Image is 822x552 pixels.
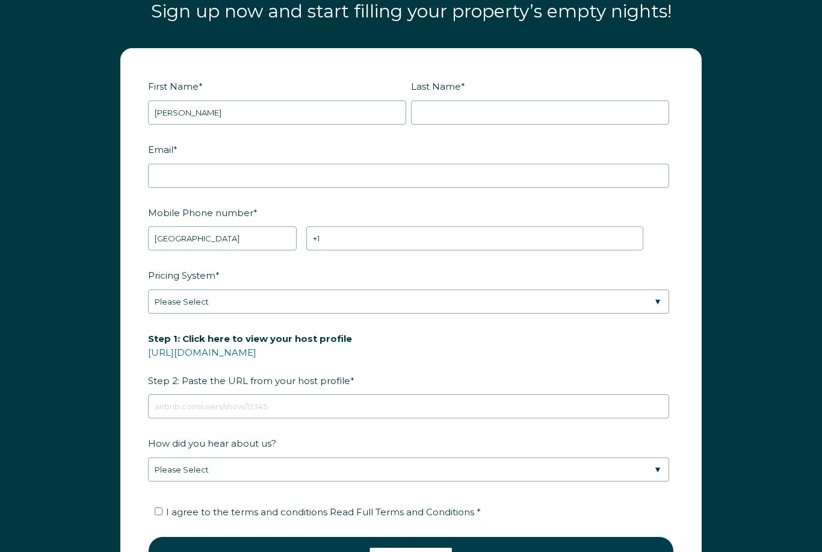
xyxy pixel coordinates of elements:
a: Read Full Terms and Conditions [327,506,477,518]
a: [URL][DOMAIN_NAME] [148,347,256,358]
span: Email [148,140,173,159]
span: Step 1: Click here to view your host profile [148,329,352,348]
input: airbnb.com/users/show/12345 [148,394,669,418]
input: I agree to the terms and conditions Read Full Terms and Conditions * [155,507,162,515]
span: Read Full Terms and Conditions [330,506,474,518]
span: How did you hear about us? [148,434,276,453]
span: First Name [148,77,199,96]
span: Mobile Phone number [148,203,253,222]
span: Pricing System [148,266,215,285]
span: Last Name [411,77,461,96]
span: I agree to the terms and conditions [166,506,481,518]
span: Step 2: Paste the URL from your host profile [148,329,352,390]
